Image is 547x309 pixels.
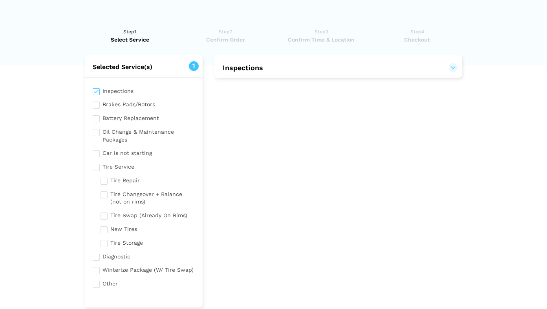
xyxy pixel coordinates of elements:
[276,28,367,44] a: Step3
[85,28,176,44] a: Step1
[180,36,271,44] span: Confirm Order
[189,61,199,71] span: 1
[372,28,463,44] a: Step4
[222,63,454,73] button: Inspections
[85,36,176,44] span: Select Service
[180,28,271,44] a: Step2
[372,36,463,44] span: Checkout
[85,63,203,71] h2: Selected Service(s)
[276,36,367,44] span: Confirm Time & Location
